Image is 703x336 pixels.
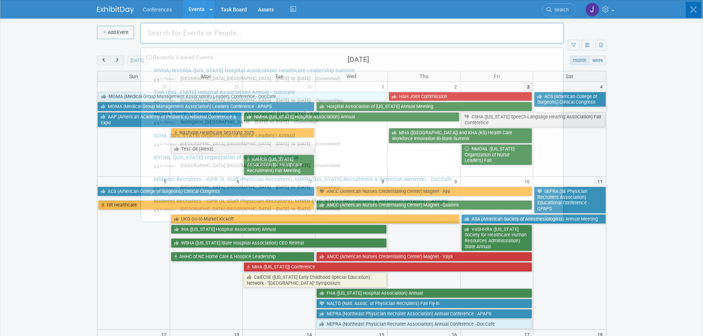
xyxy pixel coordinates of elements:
span: [DATE] to [DATE] [276,206,314,212]
div: Recently Viewed Events: [145,48,559,64]
span: [GEOGRAPHIC_DATA], [GEOGRAPHIC_DATA] [180,141,275,146]
span: [DATE] to [DATE] [255,119,293,125]
span: (Committed) [316,207,340,212]
span: [GEOGRAPHIC_DATA], [GEOGRAPHIC_DATA] [180,206,275,212]
a: THA ([US_STATE] Hospital Association) Annual - DocCafe In-Person [GEOGRAPHIC_DATA], [GEOGRAPHIC_D... [150,86,559,107]
span: [DATE] to [DATE] [276,76,314,81]
a: NYONL ([US_STATE] Organization of Nurse Leaders) Annual In-Person [GEOGRAPHIC_DATA], [GEOGRAPHIC_... [150,151,559,172]
span: Northglenn, [GEOGRAPHIC_DATA] [180,119,253,125]
span: In-Person [154,120,179,125]
span: [GEOGRAPHIC_DATA], [GEOGRAPHIC_DATA] [180,76,275,81]
span: (Sponsorship) [316,98,343,103]
span: [DATE] to [DATE] [276,97,314,103]
span: [GEOGRAPHIC_DATA], [GEOGRAPHIC_DATA] [180,163,275,168]
span: [DATE] to [DATE] [276,184,314,190]
a: GONL ([US_STATE] Organization of Nurse Leaders) Annual In-Person [GEOGRAPHIC_DATA], [GEOGRAPHIC_D... [150,129,559,150]
span: [DATE] to [DATE] [276,163,314,168]
span: In-Person [154,163,179,168]
span: [GEOGRAPHIC_DATA], [GEOGRAPHIC_DATA] [180,184,275,190]
span: In-Person [154,142,179,146]
span: (Committed) [316,185,340,190]
span: In-Person [154,185,179,190]
a: Midwest Recruiters - ISPR (IL Staff Physician Recruiters), MRRN ([US_STATE] Recruitment & Retenti... [150,194,559,216]
span: In-Person [154,76,179,81]
span: (Committed) [316,163,340,168]
input: Search for Events or People... [140,22,564,44]
span: (Committed) [316,76,340,81]
span: In-Person [154,207,179,212]
a: WVHA/WVSMA ([US_STATE] Hospital Association) Healthcare Leadership Summit In-Person [GEOGRAPHIC_D... [150,64,559,85]
span: (Committed) [316,141,340,146]
span: In-Person [154,98,179,103]
span: [GEOGRAPHIC_DATA], [GEOGRAPHIC_DATA] [180,97,275,103]
span: (Committed) [294,119,319,125]
a: Midwest Recruiters - ISPR (IL Staff Physician Recruiters), MRRN ([US_STATE] Recruitment & Retenti... [150,173,559,194]
span: [DATE] to [DATE] [276,141,314,146]
a: MGMA (Medical Group Management Association) [US_STATE] - Fall In-Person Northglenn, [GEOGRAPHIC_D... [150,107,559,129]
